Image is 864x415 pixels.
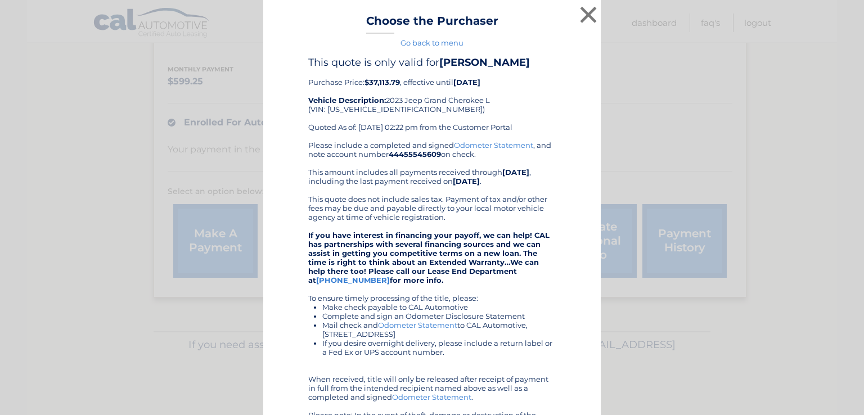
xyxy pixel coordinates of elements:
button: × [577,3,600,26]
b: [DATE] [453,78,480,87]
a: Odometer Statement [454,141,533,150]
a: Go back to menu [400,38,463,47]
h3: Choose the Purchaser [366,14,498,34]
a: Odometer Statement [378,321,457,330]
strong: Vehicle Description: [308,96,386,105]
li: Make check payable to CAL Automotive [322,303,556,312]
b: 44455545609 [389,150,441,159]
a: [PHONE_NUMBER] [316,276,390,285]
strong: If you have interest in financing your payoff, we can help! CAL has partnerships with several fin... [308,231,550,285]
h4: This quote is only valid for [308,56,556,69]
div: Purchase Price: , effective until 2023 Jeep Grand Cherokee L (VIN: [US_VEHICLE_IDENTIFICATION_NUM... [308,56,556,141]
li: Mail check and to CAL Automotive, [STREET_ADDRESS] [322,321,556,339]
li: Complete and sign an Odometer Disclosure Statement [322,312,556,321]
li: If you desire overnight delivery, please include a return label or a Fed Ex or UPS account number. [322,339,556,357]
b: $37,113.79 [364,78,400,87]
a: Odometer Statement [392,393,471,402]
b: [DATE] [502,168,529,177]
b: [PERSON_NAME] [439,56,530,69]
b: [DATE] [453,177,480,186]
